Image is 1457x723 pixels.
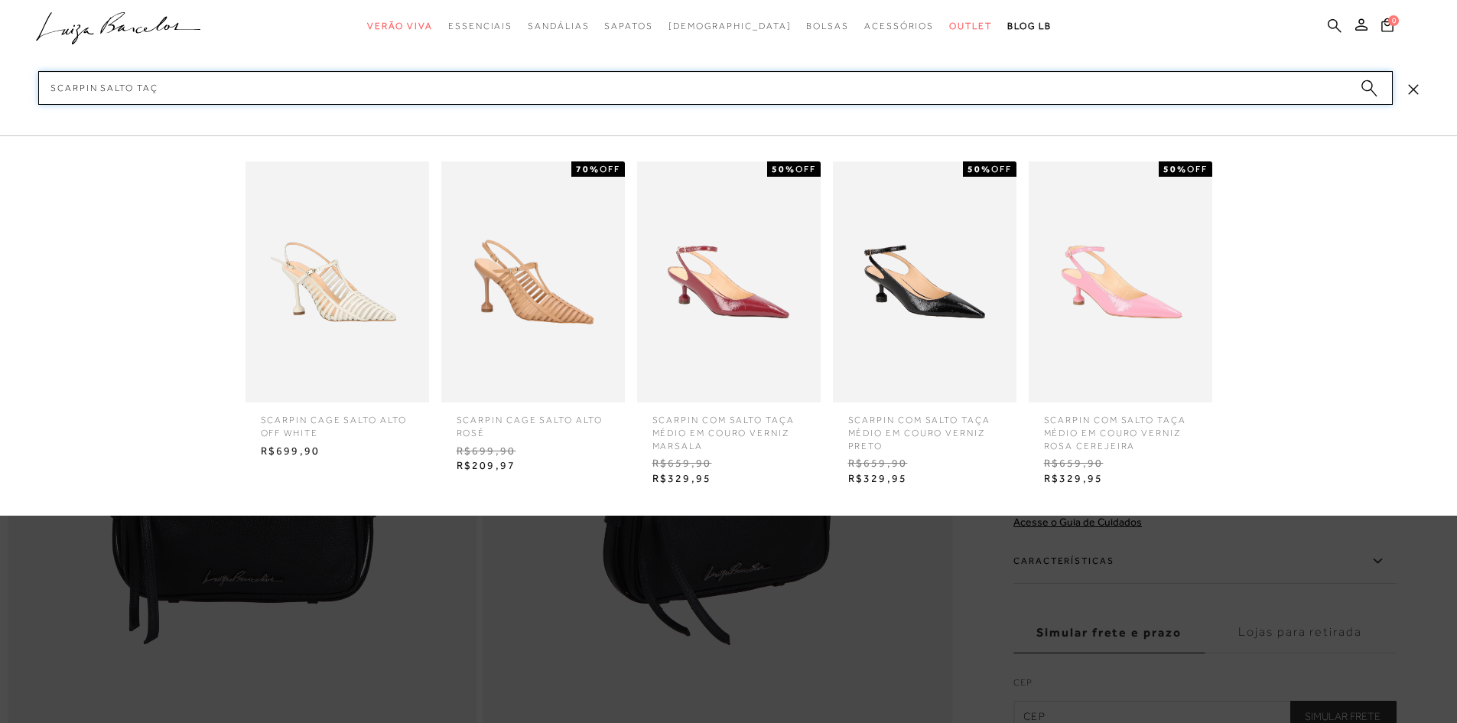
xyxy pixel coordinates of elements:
span: Sandálias [528,21,589,31]
a: SCARPIN COM SALTO TAÇA MÉDIO EM COURO VERNIZ PRETO 50%OFF SCARPIN COM SALTO TAÇA MÉDIO EM COURO V... [829,161,1020,490]
span: R$209,97 [445,454,621,477]
a: BLOG LB [1007,12,1052,41]
span: R$329,95 [837,467,1013,490]
img: SCARPIN CAGE SALTO ALTO ROSÉ [441,161,625,402]
a: categoryNavScreenReaderText [806,12,849,41]
span: Sapatos [604,21,652,31]
span: SCARPIN CAGE SALTO ALTO ROSÉ [445,402,621,440]
span: Outlet [949,21,992,31]
span: R$699,90 [445,440,621,463]
span: BLOG LB [1007,21,1052,31]
span: Verão Viva [367,21,433,31]
span: SCARPIN CAGE SALTO ALTO OFF WHITE [249,402,425,440]
span: R$699,90 [249,440,425,463]
span: Essenciais [448,21,512,31]
span: R$659,90 [837,452,1013,475]
button: 0 [1377,17,1398,37]
a: categoryNavScreenReaderText [864,12,934,41]
span: R$659,90 [641,452,817,475]
span: SCARPIN COM SALTO TAÇA MÉDIO EM COURO VERNIZ MARSALA [641,402,817,452]
a: categoryNavScreenReaderText [448,12,512,41]
span: OFF [1187,164,1208,174]
span: SCARPIN COM SALTO TAÇA MÉDIO EM COURO VERNIZ PRETO [837,402,1013,452]
span: OFF [600,164,620,174]
a: SCARPIN CAGE SALTO ALTO ROSÉ 70%OFF SCARPIN CAGE SALTO ALTO ROSÉ R$699,90 R$209,97 [437,161,629,477]
span: R$329,95 [641,467,817,490]
img: SCARPIN COM SALTO TAÇA MÉDIO EM COURO VERNIZ ROSA CEREJEIRA [1029,161,1212,402]
a: SCARPIN COM SALTO TAÇA MÉDIO EM COURO VERNIZ ROSA CEREJEIRA 50%OFF SCARPIN COM SALTO TAÇA MÉDIO E... [1025,161,1216,490]
a: SCARPIN CAGE SALTO ALTO OFF WHITE SCARPIN CAGE SALTO ALTO OFF WHITE R$699,90 [242,161,433,462]
span: R$329,95 [1033,467,1208,490]
a: categoryNavScreenReaderText [367,12,433,41]
a: SCARPIN COM SALTO TAÇA MÉDIO EM COURO VERNIZ MARSALA 50%OFF SCARPIN COM SALTO TAÇA MÉDIO EM COURO... [633,161,824,490]
span: SCARPIN COM SALTO TAÇA MÉDIO EM COURO VERNIZ ROSA CEREJEIRA [1033,402,1208,452]
img: SCARPIN COM SALTO TAÇA MÉDIO EM COURO VERNIZ MARSALA [637,161,821,402]
span: OFF [795,164,816,174]
strong: 50% [772,164,795,174]
span: Bolsas [806,21,849,31]
span: Acessórios [864,21,934,31]
strong: 70% [576,164,600,174]
span: [DEMOGRAPHIC_DATA] [668,21,792,31]
a: categoryNavScreenReaderText [528,12,589,41]
img: SCARPIN CAGE SALTO ALTO OFF WHITE [246,161,429,402]
input: Buscar. [38,71,1393,105]
a: noSubCategoriesText [668,12,792,41]
span: R$659,90 [1033,452,1208,475]
span: 0 [1388,15,1399,26]
a: categoryNavScreenReaderText [604,12,652,41]
strong: 50% [968,164,991,174]
strong: 50% [1163,164,1187,174]
span: OFF [991,164,1012,174]
a: categoryNavScreenReaderText [949,12,992,41]
img: SCARPIN COM SALTO TAÇA MÉDIO EM COURO VERNIZ PRETO [833,161,1016,402]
